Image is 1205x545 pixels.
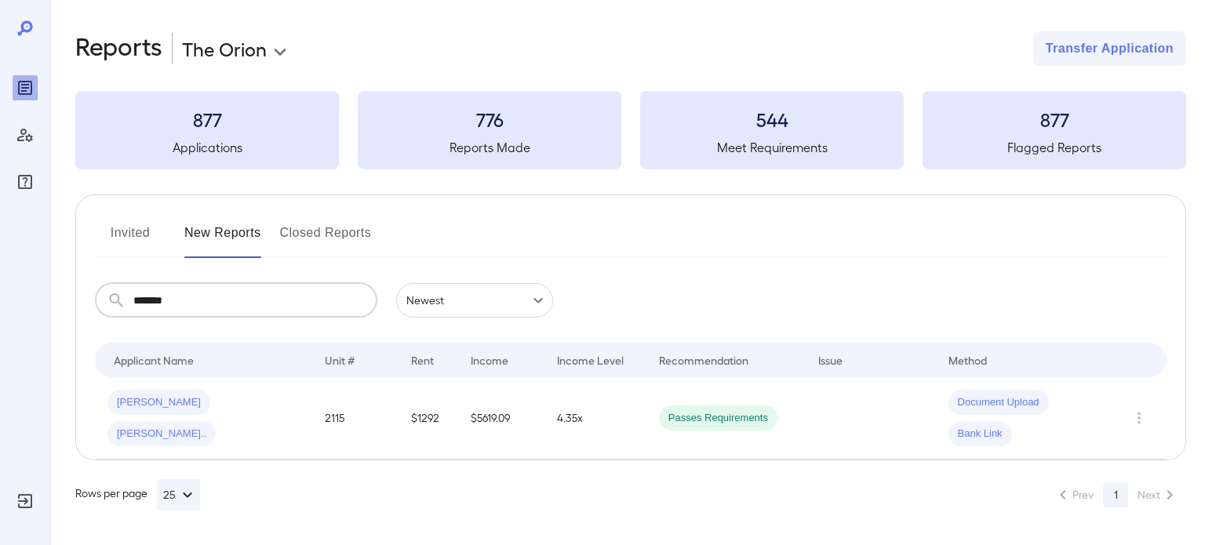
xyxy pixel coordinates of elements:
[1127,405,1152,431] button: Row Actions
[923,107,1186,132] h3: 877
[399,377,457,460] td: $1292
[948,351,987,369] div: Method
[157,479,200,510] button: 25
[458,377,545,460] td: $5619.09
[948,395,1049,410] span: Document Upload
[640,138,904,157] h5: Meet Requirements
[184,220,261,258] button: New Reports
[312,377,399,460] td: 2115
[13,489,38,514] div: Log Out
[1103,482,1128,507] button: page 1
[1047,482,1186,507] nav: pagination navigation
[182,36,267,61] p: The Orion
[659,351,748,369] div: Recommendation
[544,377,646,460] td: 4.35x
[75,107,339,132] h3: 877
[107,427,216,441] span: [PERSON_NAME]..
[13,169,38,194] div: FAQ
[75,91,1186,169] summary: 877Applications776Reports Made544Meet Requirements877Flagged Reports
[411,351,436,369] div: Rent
[114,351,194,369] div: Applicant Name
[358,138,621,157] h5: Reports Made
[557,351,624,369] div: Income Level
[280,220,372,258] button: Closed Reports
[818,351,843,369] div: Issue
[13,122,38,147] div: Manage Users
[75,479,200,510] div: Rows per page
[948,427,1012,441] span: Bank Link
[75,31,162,66] h2: Reports
[358,107,621,132] h3: 776
[13,75,38,100] div: Reports
[107,395,210,410] span: [PERSON_NAME]
[396,283,553,318] div: Newest
[923,138,1186,157] h5: Flagged Reports
[471,351,508,369] div: Income
[659,411,777,426] span: Passes Requirements
[640,107,904,132] h3: 544
[75,138,339,157] h5: Applications
[1033,31,1186,66] button: Transfer Application
[95,220,166,258] button: Invited
[325,351,355,369] div: Unit #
